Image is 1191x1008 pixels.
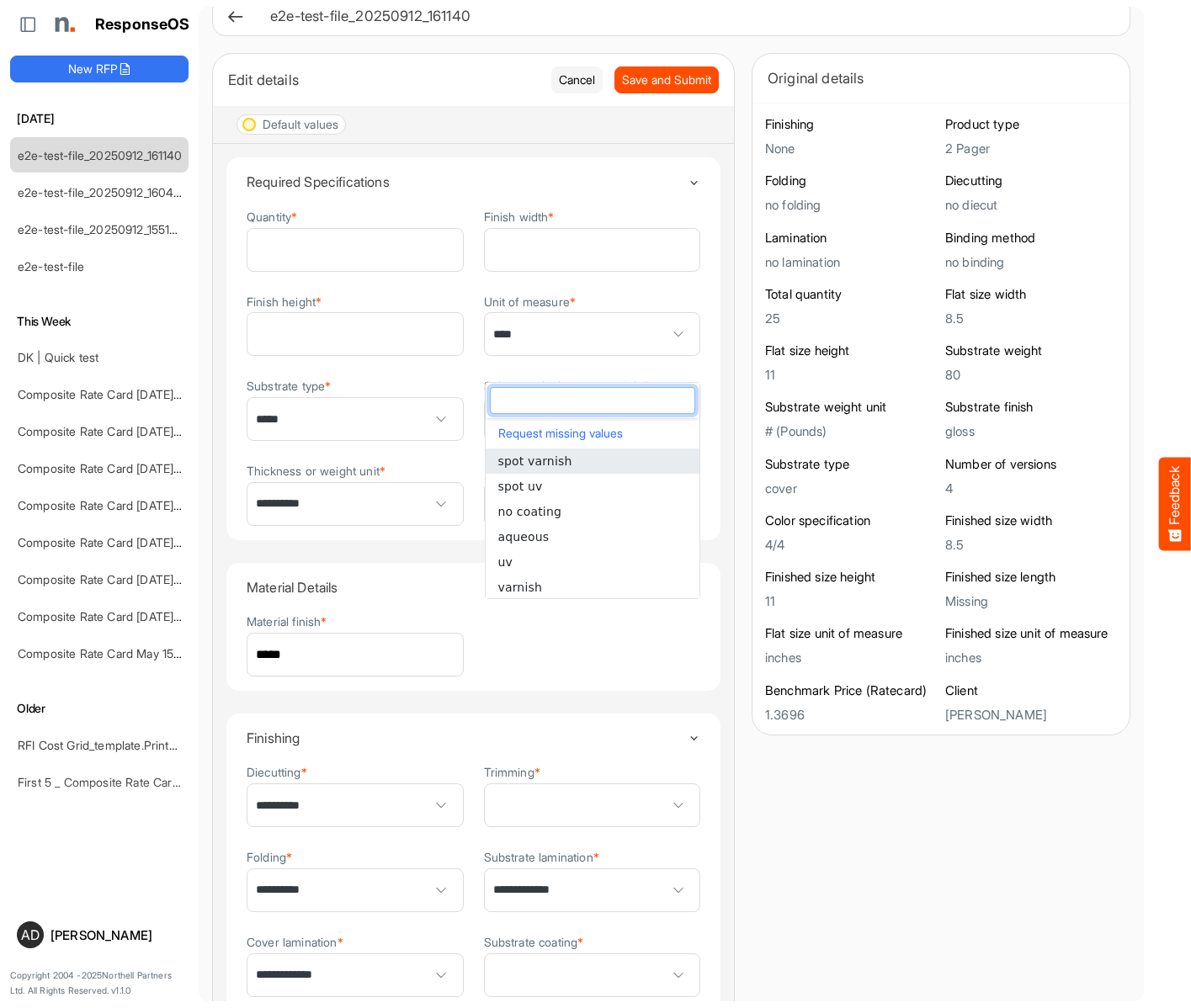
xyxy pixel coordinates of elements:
[498,581,542,594] span: varnish
[247,936,343,948] label: Cover lamination
[765,368,937,382] h5: 11
[765,650,937,665] h5: inches
[765,538,937,552] h5: 4/4
[765,311,937,326] h5: 25
[18,535,293,549] a: Composite Rate Card [DATE] mapping test_deleted
[765,172,937,189] h6: Folding
[485,382,700,599] div: dropdownlist
[484,936,584,948] label: Substrate coating
[765,342,937,359] h6: Flat size height
[945,512,1117,529] h6: Finished size width
[18,222,183,236] a: e2e-test-file_20250912_155107
[765,682,937,699] h6: Benchmark Price (Ratecard)
[247,730,688,745] h4: Finishing
[491,388,694,413] input: dropdownlistfilter
[18,350,98,364] a: DK | Quick test
[484,295,577,308] label: Unit of measure
[484,851,599,863] label: Substrate lamination
[765,625,937,642] h6: Flat size unit of measure
[247,464,385,477] label: Thickness or weight unit
[765,594,937,608] h5: 11
[46,8,80,41] img: Northell
[247,766,307,778] label: Diecutting
[765,230,937,247] h6: Lamination
[945,708,1117,722] h5: [PERSON_NAME]
[945,286,1117,303] h6: Flat size width
[247,295,322,308] label: Finish height
[247,615,327,628] label: Material finish
[10,109,189,128] h6: [DATE]
[18,609,247,623] a: Composite Rate Card [DATE] mapping test
[945,311,1117,326] h5: 8.5
[228,68,539,92] div: Edit details
[247,563,700,612] summary: Toggle content
[18,572,247,586] a: Composite Rate Card [DATE] mapping test
[945,424,1117,438] h5: gloss
[498,555,513,569] span: uv
[498,530,550,544] span: aqueous
[614,66,719,93] button: Save and Submit Progress
[247,851,292,863] label: Folding
[484,379,651,392] label: Substrate thickness or weight
[945,342,1117,359] h6: Substrate weight
[945,538,1117,552] h5: 8.5
[765,456,937,473] h6: Substrate type
[551,66,603,93] button: Cancel
[18,387,217,401] a: Composite Rate Card [DATE]_smaller
[945,141,1117,156] h5: 2 Pager
[945,255,1117,269] h5: no binding
[765,255,937,269] h5: no lamination
[765,399,937,416] h6: Substrate weight unit
[945,650,1117,665] h5: inches
[945,594,1117,608] h5: Missing
[18,185,189,199] a: e2e-test-file_20250912_160454
[18,738,271,752] a: RFI Cost Grid_template.Prints and warehousing
[10,968,189,998] p: Copyright 2004 - 2025 Northell Partners Ltd. All Rights Reserved. v 1.1.0
[247,157,700,206] summary: Toggle content
[247,714,700,762] summary: Toggle content
[484,210,555,223] label: Finish width
[765,198,937,212] h5: no folding
[765,569,937,586] h6: Finished size height
[21,928,40,942] span: AD
[945,481,1117,496] h5: 4
[247,580,688,595] h4: Material Details
[247,174,688,189] h4: Required Specifications
[10,699,189,718] h6: Older
[622,71,711,89] span: Save and Submit
[18,259,84,273] a: e2e-test-file
[498,505,561,518] span: no coating
[945,116,1117,133] h6: Product type
[494,422,691,444] button: Request missing values
[247,379,331,392] label: Substrate type
[945,399,1117,416] h6: Substrate finish
[945,569,1117,586] h6: Finished size length
[498,480,543,493] span: spot uv
[765,481,937,496] h5: cover
[945,456,1117,473] h6: Number of versions
[765,708,937,722] h5: 1.3696
[765,424,937,438] h5: # (Pounds)
[945,172,1117,189] h6: Diecutting
[484,766,540,778] label: Trimming
[765,286,937,303] h6: Total quantity
[765,512,937,529] h6: Color specification
[18,461,293,475] a: Composite Rate Card [DATE] mapping test_deleted
[10,312,189,331] h6: This Week
[18,646,186,661] a: Composite Rate Card May 15-2
[945,198,1117,212] h5: no diecut
[498,454,572,468] span: spot varnish
[247,210,297,223] label: Quantity
[765,116,937,133] h6: Finishing
[486,448,699,600] ul: popup
[1159,458,1191,551] button: Feedback
[945,368,1117,382] h5: 80
[945,230,1117,247] h6: Binding method
[18,148,183,162] a: e2e-test-file_20250912_161140
[18,775,220,789] a: First 5 _ Composite Rate Card [DATE]
[18,498,293,512] a: Composite Rate Card [DATE] mapping test_deleted
[768,66,1114,90] div: Original details
[945,682,1117,699] h6: Client
[765,141,937,156] h5: None
[945,625,1117,642] h6: Finished size unit of measure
